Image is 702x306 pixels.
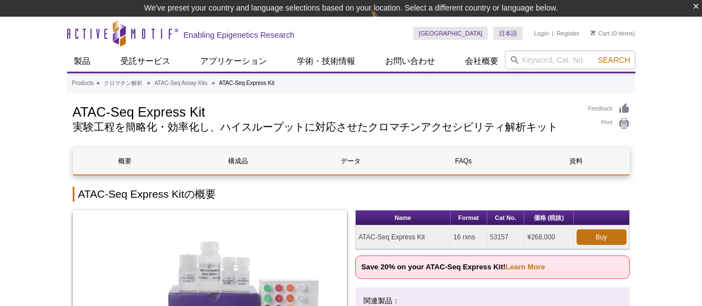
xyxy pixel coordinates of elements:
th: Name [356,210,451,225]
strong: Save 20% on your ATAC-Seq Express Kit! [361,263,545,271]
a: 資料 [524,148,628,174]
li: » [97,80,100,86]
a: [GEOGRAPHIC_DATA] [413,27,488,40]
input: Keyword, Cat. No. [505,51,635,69]
li: » [211,80,215,86]
td: ATAC-Seq Express Kit [356,225,451,249]
a: 会社概要 [458,51,505,72]
a: Cart [590,29,610,37]
a: 日本語 [493,27,523,40]
h2: Enabling Epigenetics Research [184,30,295,40]
li: | [552,27,554,40]
h2: ATAC-Seq Express Kitの概要 [73,187,630,202]
a: 学術・技術情報 [290,51,362,72]
a: Learn More [506,263,545,271]
a: アプリケーション [194,51,274,72]
a: データ [299,148,403,174]
a: Login [534,29,549,37]
li: ATAC-Seq Express Kit [219,80,275,86]
button: Search [594,55,633,65]
a: 概要 [73,148,178,174]
a: Buy [577,229,627,245]
th: 価格 (税抜) [524,210,573,225]
a: クロマチン解析 [104,78,143,88]
a: Products [72,78,94,88]
img: Change Here [371,8,400,34]
a: 製品 [67,51,97,72]
a: ATAC-Seq Assay Kits [154,78,207,88]
th: Cat No. [487,210,524,225]
li: (0 items) [590,27,635,40]
a: お問い合わせ [378,51,442,72]
h1: ATAC-Seq Express Kit [73,103,577,119]
td: ¥268,000 [524,225,573,249]
a: 受託サービス [114,51,177,72]
td: 53157 [487,225,524,249]
img: Your Cart [590,30,595,36]
td: 16 rxns [451,225,487,249]
a: Feedback [588,103,630,115]
a: 構成品 [186,148,290,174]
a: FAQs [411,148,516,174]
li: » [147,80,150,86]
th: Format [451,210,487,225]
h2: 実験工程を簡略化・効率化し、ハイスループットに対応させたクロマチンアクセシビリティ解析キット [73,122,577,132]
a: Register [557,29,579,37]
span: Search [598,56,630,64]
a: Print [588,118,630,130]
